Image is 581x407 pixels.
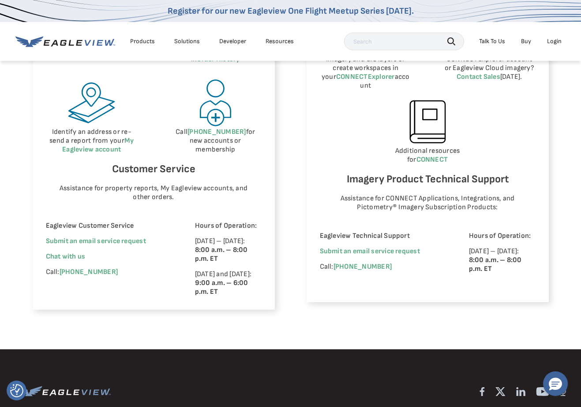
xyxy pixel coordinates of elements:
[320,171,536,188] h6: Imagery Product Technical Support
[46,237,146,245] a: Submit an email service request
[344,33,464,50] input: Search
[60,268,118,276] a: [PHONE_NUMBER]
[46,161,262,178] h6: Customer Service
[320,46,412,90] p: View your organization’s imagery and GIS layers or create workspaces in your account
[195,279,248,296] strong: 9:00 a.m. – 6:00 p.m. ET
[195,270,262,296] p: [DATE] and [DATE]:
[130,37,155,45] div: Products
[469,247,536,274] p: [DATE] – [DATE]:
[543,371,568,396] button: Hello, have a question? Let’s chat.
[10,384,23,397] img: Revisit consent button
[469,256,522,273] strong: 8:00 a.m. – 8:00 p.m. ET
[416,155,448,164] a: CONNECT
[320,263,445,271] p: Call:
[334,263,392,271] a: [PHONE_NUMBER]
[320,247,420,255] a: Submit an email service request
[10,384,23,397] button: Consent Preferences
[54,184,253,202] p: Assistance for property reports, My Eagleview accounts, and other orders.
[195,222,262,230] p: Hours of Operation:
[320,232,445,240] p: Eagleview Technical Support
[195,237,262,263] p: [DATE] – [DATE]:
[266,37,294,45] div: Resources
[521,37,531,45] a: Buy
[46,222,171,230] p: Eagleview Customer Service
[46,268,171,277] p: Call:
[62,137,134,154] a: My Eagleview account
[320,147,536,164] p: Additional resources for
[457,73,500,81] a: Contact Sales
[195,246,248,263] strong: 8:00 a.m. – 8:00 p.m. ET
[46,128,138,154] p: Identify an address or re-send a report from your
[187,128,246,136] a: [PHONE_NUMBER]
[479,37,505,45] div: Talk To Us
[219,37,246,45] a: Developer
[336,73,395,81] a: CONNECTExplorer
[169,128,262,154] p: Call for new accounts or membership
[328,194,527,212] p: Assistance for CONNECT Applications, Integrations, and Pictometry® Imagery Subscription Products:
[547,37,562,45] div: Login
[443,46,536,81] p: Interested in a CONNECTExplorer account or Eagleview Cloud imagery? [DATE].
[469,232,536,240] p: Hours of Operation:
[197,55,240,63] a: Order History
[168,6,414,16] a: Register for our new Eagleview One Flight Meetup Series [DATE].
[46,252,86,261] span: Chat with us
[174,37,200,45] div: Solutions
